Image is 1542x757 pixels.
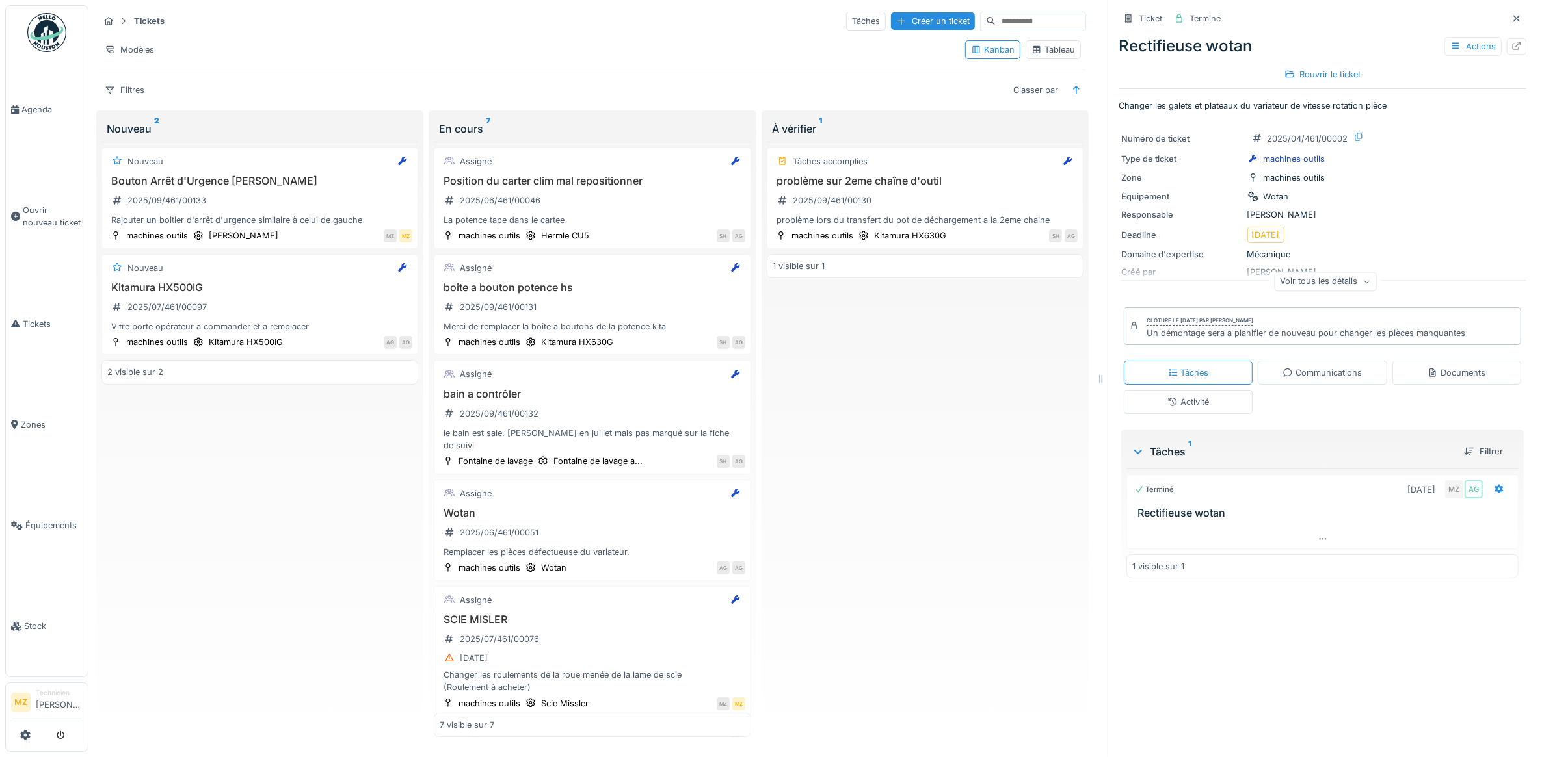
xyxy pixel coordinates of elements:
div: SH [717,229,730,242]
div: [DATE] [1252,229,1280,241]
sup: 1 [819,121,822,136]
div: Créer un ticket [891,12,975,30]
div: Kitamura HX500IG [209,336,283,348]
div: Scie Missler [541,697,589,710]
div: machines outils [459,229,520,242]
div: SH [717,455,730,468]
div: AG [399,336,412,349]
div: Filtres [99,81,150,99]
div: problème lors du transfert du pot de déchargement a la 2eme chaine [773,214,1078,226]
div: 2025/07/461/00076 [460,633,539,645]
div: Rajouter un boitier d'arrêt d'urgence similaire à celui de gauche [107,214,412,226]
div: Zone [1121,172,1242,184]
div: Activité [1167,396,1209,408]
div: AG [1465,480,1483,498]
div: Hermle CU5 [541,229,589,242]
div: [PERSON_NAME] [1121,209,1524,221]
div: 2025/09/461/00131 [460,301,537,313]
div: AG [384,336,397,349]
a: Équipements [6,475,88,576]
div: machines outils [459,336,520,348]
div: le bain est sale. [PERSON_NAME] en juillet mais pas marqué sur la fiche de suivi [440,427,745,452]
div: Wotan [1264,190,1289,203]
div: 2025/09/461/00130 [793,194,871,207]
div: Kanban [971,44,1015,56]
span: Équipements [25,519,83,532]
div: Domaine d'expertise [1121,248,1242,261]
p: Changer les galets et plateaux du variateur de vitesse rotation pièce [1119,99,1526,112]
div: 1 visible sur 1 [773,260,825,272]
div: MZ [399,229,412,242]
span: Ouvrir nouveau ticket [23,204,83,229]
div: 2025/06/461/00046 [460,194,540,207]
div: MZ [1445,480,1463,498]
div: La potence tape dans le cartee [440,214,745,226]
h3: SCIE MISLER [440,613,745,626]
div: Assigné [460,594,492,606]
a: MZ Technicien[PERSON_NAME] [11,688,83,719]
div: Ticket [1139,12,1162,25]
div: 2025/09/461/00132 [460,407,538,420]
div: 2025/06/461/00051 [460,526,538,539]
div: AG [732,229,745,242]
div: Assigné [460,487,492,500]
div: AG [717,561,730,574]
div: Assigné [460,368,492,380]
div: Terminé [1190,12,1221,25]
div: À vérifier [772,121,1078,136]
div: [PERSON_NAME] [209,229,278,242]
div: 1 visible sur 1 [1132,560,1184,572]
img: Badge_color-CXgf-gQk.svg [27,13,66,52]
li: MZ [11,693,31,712]
div: Assigné [460,155,492,168]
div: Documents [1428,366,1485,379]
div: SH [717,336,730,349]
div: 2 visible sur 2 [107,366,163,378]
sup: 7 [486,121,490,136]
div: Numéro de ticket [1121,133,1242,145]
div: 2025/07/461/00097 [127,301,207,313]
h3: problème sur 2eme chaîne d'outil [773,175,1078,187]
a: Ouvrir nouveau ticket [6,160,88,273]
div: Modèles [99,40,160,59]
a: Agenda [6,59,88,160]
div: MZ [384,229,397,242]
div: [DATE] [460,652,488,664]
div: Wotan [541,561,566,574]
div: 7 visible sur 7 [440,719,494,731]
li: [PERSON_NAME] [36,688,83,716]
div: Kitamura HX630G [874,229,946,242]
sup: 2 [154,121,159,136]
div: Nouveau [127,262,163,274]
div: Communications [1283,366,1362,379]
span: Zones [21,418,83,431]
a: Tickets [6,274,88,374]
div: Type de ticket [1121,153,1242,165]
div: Mécanique [1121,248,1524,261]
div: Tâches accomplies [793,155,868,168]
div: machines outils [459,561,520,574]
a: Zones [6,374,88,475]
div: Actions [1444,37,1502,56]
span: Stock [24,620,83,632]
div: 2025/09/461/00133 [127,194,206,207]
div: Nouveau [127,155,163,168]
strong: Tickets [129,15,170,27]
div: AG [732,561,745,574]
div: Merci de remplacer la boîte a boutons de la potence kita [440,320,745,333]
div: Clôturé le [DATE] par [PERSON_NAME] [1147,316,1253,326]
h3: Wotan [440,507,745,519]
h3: boite a bouton potence hs [440,281,745,294]
div: Deadline [1121,229,1242,241]
div: Kitamura HX630G [541,336,613,348]
div: MZ [717,697,730,710]
div: machines outils [126,336,188,348]
div: Tâches [846,12,886,31]
div: Remplacer les pièces défectueuse du variateur. [440,546,745,558]
div: SH [1049,229,1062,242]
div: Tâches [1132,444,1454,459]
div: 2025/04/461/00002 [1268,133,1348,145]
div: En cours [439,121,745,136]
div: machines outils [459,697,520,710]
div: Un démontage sera a planifier de nouveau pour changer les pièces manquantes [1147,327,1465,339]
